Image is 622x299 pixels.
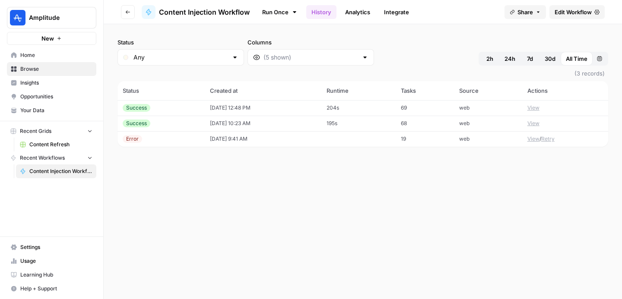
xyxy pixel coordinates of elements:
a: History [306,5,336,19]
button: View [527,135,539,143]
a: Content Injection Workflow [142,5,250,19]
label: Columns [248,38,374,47]
span: Share [517,8,533,16]
label: Status [117,38,244,47]
a: Browse [7,62,96,76]
span: Insights [20,79,92,87]
button: Recent Workflows [7,151,96,164]
th: Actions [522,81,608,100]
div: Success [123,104,150,112]
button: View [527,104,539,112]
td: 19 [396,131,454,147]
button: Help + Support [7,282,96,296]
button: View [527,120,539,127]
span: 7d [527,54,533,63]
button: Recent Grids [7,125,96,138]
th: Source [454,81,522,100]
span: Amplitude [29,13,81,22]
td: [DATE] 9:41 AM [205,131,321,147]
th: Status [117,81,205,100]
span: All Time [566,54,587,63]
button: Retry [541,135,555,143]
span: 2h [486,54,493,63]
span: Content Refresh [29,141,92,148]
a: Your Data [7,104,96,117]
span: 30d [545,54,555,63]
span: (3 records) [117,66,608,81]
td: [DATE] 10:23 AM [205,116,321,131]
th: Runtime [321,81,396,100]
a: Opportunities [7,90,96,104]
button: 30d [539,52,561,66]
span: Settings [20,243,92,251]
button: Share [505,5,546,19]
a: Usage [7,254,96,268]
span: New [41,34,54,43]
span: 24h [505,54,515,63]
input: (5 shown) [263,53,358,62]
td: 195s [321,116,396,131]
a: Learning Hub [7,268,96,282]
a: Content Refresh [16,138,96,151]
button: New [7,32,96,45]
td: / [522,131,608,147]
td: web [454,131,522,147]
button: Workspace: Amplitude [7,7,96,28]
span: Browse [20,65,92,73]
span: Learning Hub [20,271,92,279]
div: Success [123,120,150,127]
input: Any [133,53,228,62]
a: Edit Workflow [549,5,605,19]
th: Created at [205,81,321,100]
div: Error [123,135,142,143]
span: Content Injection Workflow [29,167,92,175]
span: Edit Workflow [555,8,592,16]
a: Run Once [257,5,303,19]
a: Analytics [340,5,375,19]
span: Recent Workflows [20,154,65,162]
button: 2h [480,52,499,66]
span: Help + Support [20,285,92,293]
button: 24h [499,52,520,66]
td: [DATE] 12:48 PM [205,100,321,116]
a: Content Injection Workflow [16,164,96,178]
td: web [454,116,522,131]
a: Integrate [379,5,414,19]
a: Home [7,48,96,62]
img: Amplitude Logo [10,10,25,25]
a: Insights [7,76,96,90]
span: Content Injection Workflow [159,7,250,17]
a: Settings [7,240,96,254]
span: Opportunities [20,93,92,101]
button: 7d [520,52,539,66]
th: Tasks [396,81,454,100]
td: 204s [321,100,396,116]
span: Usage [20,257,92,265]
td: web [454,100,522,116]
span: Recent Grids [20,127,51,135]
td: 69 [396,100,454,116]
td: 68 [396,116,454,131]
span: Your Data [20,107,92,114]
span: Home [20,51,92,59]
